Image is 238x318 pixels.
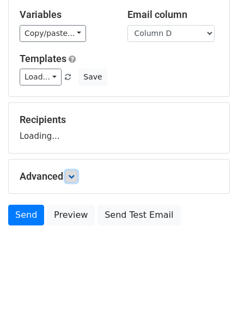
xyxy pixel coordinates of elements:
[47,205,95,225] a: Preview
[20,69,62,85] a: Load...
[8,205,44,225] a: Send
[20,170,218,182] h5: Advanced
[20,114,218,126] h5: Recipients
[97,205,180,225] a: Send Test Email
[78,69,107,85] button: Save
[184,266,238,318] iframe: Chat Widget
[20,53,66,64] a: Templates
[20,9,111,21] h5: Variables
[127,9,219,21] h5: Email column
[20,25,86,42] a: Copy/paste...
[20,114,218,142] div: Loading...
